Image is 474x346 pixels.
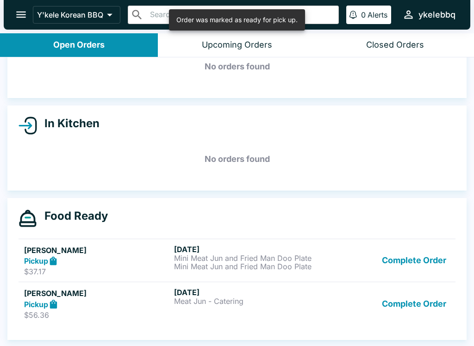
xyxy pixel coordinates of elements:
p: Alerts [368,10,387,19]
h6: [DATE] [174,245,320,254]
h5: [PERSON_NAME] [24,288,170,299]
h5: [PERSON_NAME] [24,245,170,256]
a: [PERSON_NAME]Pickup$56.36[DATE]Meat Jun - CateringComplete Order [19,282,455,325]
h5: No orders found [19,142,455,176]
h4: Food Ready [37,209,108,223]
h6: [DATE] [174,288,320,297]
strong: Pickup [24,256,48,266]
p: Y'kele Korean BBQ [37,10,103,19]
h4: In Kitchen [37,117,100,130]
strong: Pickup [24,300,48,309]
p: Mini Meat Jun and Fried Man Doo Plate [174,262,320,271]
div: Order was marked as ready for pick up. [176,12,298,28]
button: Y'kele Korean BBQ [33,6,120,24]
input: Search orders by name or phone number [147,8,335,21]
div: Open Orders [53,40,105,50]
p: Mini Meat Jun and Fried Man Doo Plate [174,254,320,262]
div: Closed Orders [366,40,424,50]
p: $56.36 [24,310,170,320]
p: $37.17 [24,267,170,276]
button: Complete Order [378,245,450,277]
p: Meat Jun - Catering [174,297,320,305]
p: 0 [361,10,366,19]
h5: No orders found [19,50,455,83]
a: [PERSON_NAME]Pickup$37.17[DATE]Mini Meat Jun and Fried Man Doo PlateMini Meat Jun and Fried Man D... [19,239,455,282]
div: Upcoming Orders [202,40,272,50]
button: Complete Order [378,288,450,320]
div: ykelebbq [418,9,455,20]
button: open drawer [9,3,33,26]
button: ykelebbq [399,5,459,25]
